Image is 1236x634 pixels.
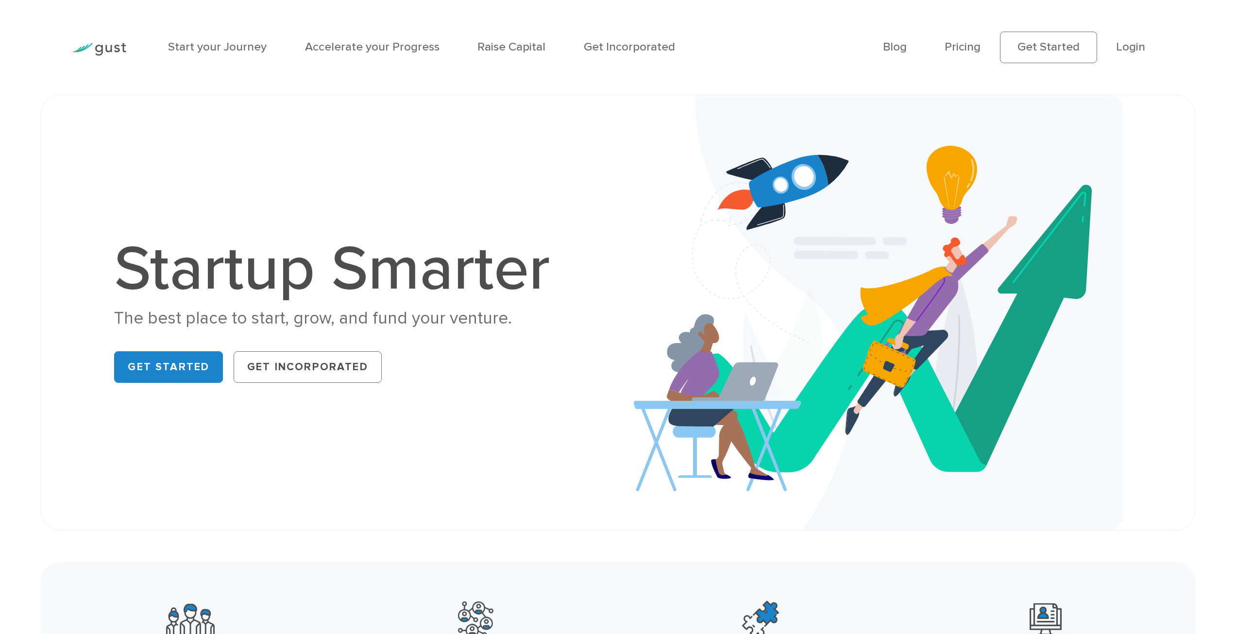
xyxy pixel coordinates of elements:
img: Gust Logo [72,43,126,56]
img: Startup Smarter Hero [634,95,1123,530]
a: Get Incorporated [234,351,382,383]
a: Get Started [114,351,223,383]
a: Accelerate your Progress [305,40,440,54]
a: Start your Journey [168,40,267,54]
a: Raise Capital [477,40,545,54]
a: Blog [883,40,907,54]
a: Pricing [945,40,981,54]
a: Get Started [1000,32,1097,63]
a: Get Incorporated [584,40,675,54]
a: Login [1116,40,1145,54]
div: The best place to start, grow, and fund your venture. [114,307,568,330]
h1: Startup Smarter [114,238,568,301]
